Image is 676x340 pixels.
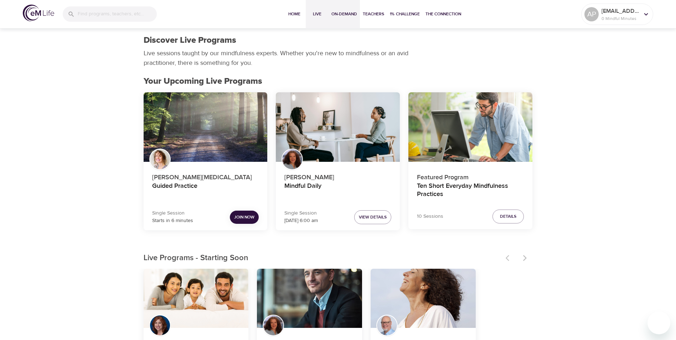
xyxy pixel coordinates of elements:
[257,269,362,328] button: QuitSmart ™ Mindfully
[417,182,524,199] h4: Ten Short Everyday Mindfulness Practices
[234,213,254,221] span: Join Now
[363,10,384,18] span: Teachers
[152,210,193,217] p: Single Session
[144,252,501,264] p: Live Programs - Starting Soon
[425,10,461,18] span: The Connection
[152,170,259,182] p: [PERSON_NAME][MEDICAL_DATA]
[284,170,391,182] p: [PERSON_NAME]
[230,211,259,224] button: Join Now
[602,15,639,22] p: 0 Mindful Minutes
[144,35,236,46] h1: Discover Live Programs
[647,311,670,334] iframe: Button to launch messaging window
[284,210,318,217] p: Single Session
[152,217,193,225] p: Starts in 6 minutes
[144,48,411,68] p: Live sessions taught by our mindfulness experts. Whether you're new to mindfulness or an avid pra...
[284,182,391,199] h4: Mindful Daily
[584,7,599,21] div: AP
[492,210,524,223] button: Details
[286,10,303,18] span: Home
[144,92,268,162] button: Guided Practice
[276,92,400,162] button: Mindful Daily
[417,213,443,220] p: 10 Sessions
[354,210,391,224] button: View Details
[331,10,357,18] span: On-Demand
[284,217,318,225] p: [DATE] 6:00 am
[417,170,524,182] p: Featured Program
[309,10,326,18] span: Live
[371,269,476,328] button: Thoughts are Not Facts
[408,92,532,162] button: Ten Short Everyday Mindfulness Practices
[144,76,533,87] h2: Your Upcoming Live Programs
[500,213,516,220] span: Details
[23,5,54,21] img: logo
[78,6,157,22] input: Find programs, teachers, etc...
[602,7,639,15] p: [EMAIL_ADDRESS][DOMAIN_NAME]
[359,213,387,221] span: View Details
[144,269,249,328] button: Mindfulness-Based Cognitive Training (MBCT)
[152,182,259,199] h4: Guided Practice
[390,10,420,18] span: 1% Challenge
